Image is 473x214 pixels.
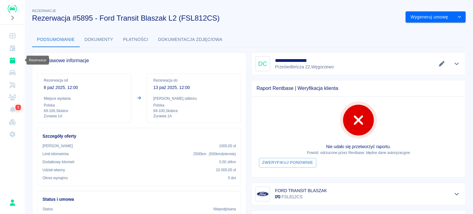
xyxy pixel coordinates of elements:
p: Polska [153,103,235,108]
p: Dodatkowy kilometr [42,159,75,165]
img: Renthelp [8,5,17,13]
a: Klienci [2,91,22,103]
div: DC [255,56,270,71]
button: Pokaż szczegóły [452,59,462,68]
p: 69-100 , Słubice [44,108,125,114]
h6: Szczegóły oferty [42,133,236,139]
a: Rezerwacje [2,54,22,67]
p: 5 dni [228,175,236,181]
h3: Rezerwacja #5895 - Ford Transit Blaszak L2 (FSL812CS) [32,14,401,22]
h6: Status i umowa [42,196,236,203]
button: Pokaż szczegóły [452,190,462,198]
button: Edytuj dane [437,59,447,68]
a: Ustawienia [2,128,22,140]
button: Wygeneruj umowę [406,11,453,23]
button: Płatności [118,32,153,47]
span: Raport Rentbase | Weryfikacja klienta [257,85,460,91]
p: 1000,00 zł [219,143,236,149]
p: [PERSON_NAME] [42,143,73,149]
p: Żurawia 1A [153,114,235,119]
h6: FORD TRANSIT BLASZAK [275,188,327,194]
a: Serwisy [2,79,22,91]
a: Flota [2,67,22,79]
p: Okres wynajmu [42,175,68,181]
button: Rozwiń nawigację [8,14,17,22]
a: Dashboard [2,30,22,42]
button: Podsumowanie [32,32,80,47]
button: Dokumentacja zdjęciowa [153,32,228,47]
p: Prześiedleńcza 22 , Węgorzewo [275,64,335,70]
button: drop-down [453,11,466,23]
p: Status [42,206,53,212]
p: FSL812CS [275,194,327,200]
p: 0,50 zł /km [219,159,236,165]
p: 13 paź 2025, 12:00 [153,84,235,91]
button: Zweryfikuj ponownie [259,158,316,168]
p: Powód: odrzucone przez Rentbase: błędne dane autoryzacyjne [257,150,460,155]
p: Żurawia 1A [44,114,125,119]
p: 2500 km [193,151,236,157]
a: Kalendarz [2,42,22,54]
span: Rezerwacje [32,9,56,13]
p: Miejsce wydania [44,96,125,101]
button: Dokumenty [80,32,118,47]
p: 69-100 , Słubice [153,108,235,114]
p: Nie udało się przetworzyć raportu. [257,143,460,150]
a: Widget WWW [2,116,22,128]
span: ( 500 km dziennie ) [209,152,236,156]
p: Rezerwacja od [44,78,125,83]
p: Rezerwacja do [153,78,235,83]
button: Rafał Płaza [6,196,19,209]
span: Podstawowe informacje [37,58,241,64]
p: Limit kilometrów [42,151,69,157]
p: 8 paź 2025, 12:00 [44,84,125,91]
img: Image [257,188,269,200]
span: 1 [16,104,20,111]
p: [PERSON_NAME] odbioru [153,96,235,101]
p: Udział własny [42,167,65,173]
a: Powiadomienia [2,103,22,116]
p: Polska [44,103,125,108]
div: Rezerwacje [26,56,49,65]
p: Niepodpisana [213,206,236,212]
p: 10 000,00 zł [216,167,236,173]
